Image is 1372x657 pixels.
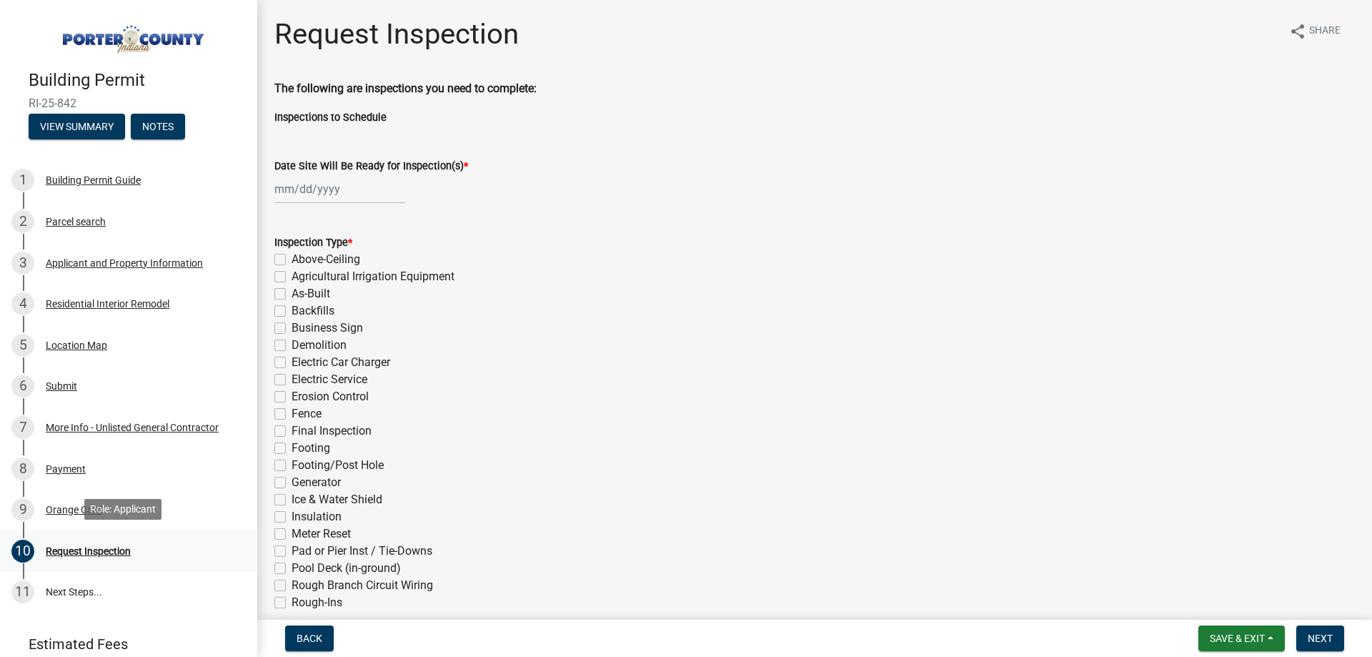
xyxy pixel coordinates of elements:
[11,458,34,480] div: 8
[274,174,405,204] input: mm/dd/yyyy
[274,81,537,95] strong: The following are inspections you need to complete:
[46,423,219,433] div: More Info - Unlisted General Contractor
[292,594,342,611] label: Rough-Ins
[11,169,34,192] div: 1
[292,423,372,440] label: Final Inspection
[292,388,369,405] label: Erosion Control
[11,252,34,275] div: 3
[46,175,141,185] div: Building Permit Guide
[46,546,131,556] div: Request Inspection
[292,457,384,474] label: Footing/Post Hole
[11,540,34,563] div: 10
[292,405,322,423] label: Fence
[1309,23,1341,40] span: Share
[292,611,383,628] label: Rough-Ins (4 way)
[29,122,125,133] wm-modal-confirm: Summary
[84,499,161,520] div: Role: Applicant
[292,560,401,577] label: Pool Deck (in-ground)
[1289,23,1306,40] i: share
[292,320,363,337] label: Business Sign
[46,505,102,515] div: Orange Card
[11,581,34,603] div: 11
[292,474,341,491] label: Generator
[11,334,34,357] div: 5
[274,113,387,123] label: Inspections to Schedule
[292,285,330,302] label: As-Built
[131,114,185,139] button: Notes
[46,464,86,474] div: Payment
[46,258,203,268] div: Applicant and Property Information
[1308,633,1333,644] span: Next
[274,238,352,248] label: Inspection Type
[1278,17,1352,45] button: shareShare
[11,498,34,521] div: 9
[292,508,342,525] label: Insulation
[46,217,106,227] div: Parcel search
[274,162,468,172] label: Date Site Will Be Ready for Inspection(s)
[11,210,34,233] div: 2
[292,302,334,320] label: Backfills
[11,416,34,439] div: 7
[292,543,432,560] label: Pad or Pier Inst / Tie-Downs
[29,15,234,55] img: Porter County, Indiana
[1210,633,1265,644] span: Save & Exit
[11,375,34,397] div: 6
[292,337,347,354] label: Demolition
[292,268,454,285] label: Agricultural Irrigation Equipment
[1296,626,1344,651] button: Next
[292,354,390,371] label: Electric Car Charger
[297,633,322,644] span: Back
[292,440,330,457] label: Footing
[29,97,229,110] span: RI-25-842
[292,577,433,594] label: Rough Branch Circuit Wiring
[1198,626,1285,651] button: Save & Exit
[292,251,360,268] label: Above-Ceiling
[131,122,185,133] wm-modal-confirm: Notes
[292,491,382,508] label: Ice & Water Shield
[46,340,107,350] div: Location Map
[29,114,125,139] button: View Summary
[29,70,246,91] h4: Building Permit
[292,371,367,388] label: Electric Service
[46,299,169,309] div: Residential Interior Remodel
[292,525,351,543] label: Meter Reset
[274,17,519,51] h1: Request Inspection
[46,381,77,391] div: Submit
[11,292,34,315] div: 4
[285,626,334,651] button: Back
